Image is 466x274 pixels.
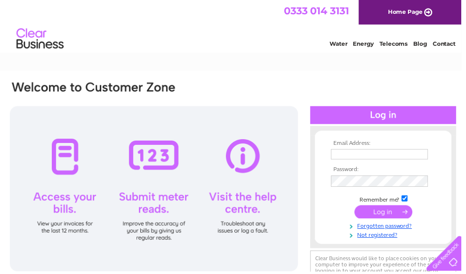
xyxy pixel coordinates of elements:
a: Blog [417,41,431,48]
input: Submit [358,207,417,221]
img: logo.png [16,25,65,54]
td: Remember me? [332,196,442,205]
a: Contact [437,41,460,48]
th: Email Address: [332,142,442,148]
a: Forgotten password? [334,223,442,232]
a: Water [333,41,351,48]
th: Password: [332,168,442,175]
a: Energy [357,41,378,48]
div: Clear Business is a trading name of Verastar Limited (registered in [GEOGRAPHIC_DATA] No. 3667643... [9,5,458,46]
a: Telecoms [383,41,412,48]
a: 0333 014 3131 [287,5,352,17]
a: Not registered? [334,232,442,241]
